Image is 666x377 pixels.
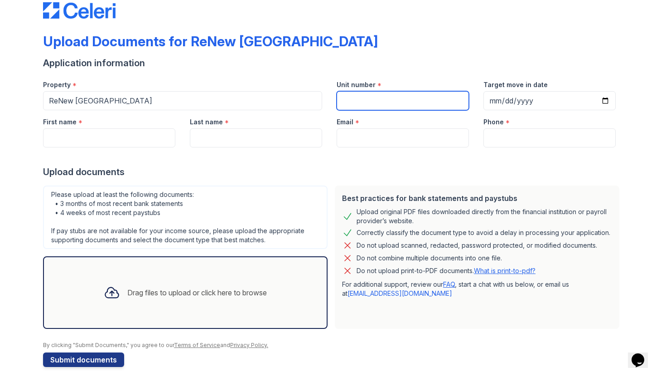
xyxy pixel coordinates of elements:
button: Submit documents [43,353,124,367]
div: Drag files to upload or click here to browse [127,287,267,298]
a: FAQ [443,280,455,288]
div: Correctly classify the document type to avoid a delay in processing your application. [357,227,610,238]
iframe: chat widget [628,341,657,368]
img: CE_Logo_Blue-a8612792a0a2168367f1c8372b55b34899dd931a85d93a1a3d3e32e68fde9ad4.png [43,2,116,19]
label: Property [43,80,71,89]
a: What is print-to-pdf? [474,267,536,274]
label: First name [43,118,77,127]
a: Privacy Policy. [230,342,268,348]
div: By clicking "Submit Documents," you agree to our and [43,342,623,349]
div: Upload documents [43,166,623,178]
div: Do not upload scanned, redacted, password protected, or modified documents. [357,240,597,251]
div: Do not combine multiple documents into one file. [357,253,502,264]
div: Application information [43,57,623,69]
div: Please upload at least the following documents: • 3 months of most recent bank statements • 4 wee... [43,186,328,249]
label: Email [337,118,353,127]
label: Unit number [337,80,376,89]
a: [EMAIL_ADDRESS][DOMAIN_NAME] [347,289,452,297]
p: Do not upload print-to-PDF documents. [357,266,536,275]
label: Target move in date [483,80,548,89]
div: Upload Documents for ReNew [GEOGRAPHIC_DATA] [43,33,378,49]
p: For additional support, review our , start a chat with us below, or email us at [342,280,612,298]
a: Terms of Service [174,342,220,348]
label: Last name [190,118,223,127]
label: Phone [483,118,504,127]
div: Upload original PDF files downloaded directly from the financial institution or payroll provider’... [357,207,612,225]
div: Best practices for bank statements and paystubs [342,193,612,204]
